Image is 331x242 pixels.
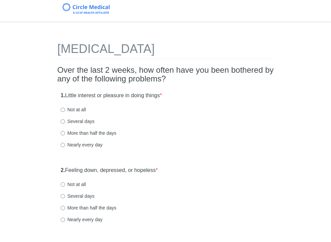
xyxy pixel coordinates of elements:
[61,204,116,211] label: More than half the days
[61,181,86,188] label: Not at all
[61,141,103,148] label: Nearly every day
[61,108,65,112] input: Not at all
[61,218,65,222] input: Nearly every day
[61,106,86,113] label: Not at all
[61,206,65,210] input: More than half the days
[61,118,94,125] label: Several days
[61,167,65,173] strong: 2.
[61,130,116,136] label: More than half the days
[61,119,65,124] input: Several days
[61,167,158,174] label: Feeling down, depressed, or hopeless
[61,193,94,199] label: Several days
[57,42,274,59] h1: [MEDICAL_DATA]
[61,216,103,223] label: Nearly every day
[62,3,110,14] img: Circle Medical Logo
[61,182,65,187] input: Not at all
[61,131,65,135] input: More than half the days
[61,92,162,100] label: Little interest or pleasure in doing things
[61,93,65,98] strong: 1.
[57,66,274,83] h2: Over the last 2 weeks, how often have you been bothered by any of the following problems?
[61,143,65,147] input: Nearly every day
[61,194,65,198] input: Several days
